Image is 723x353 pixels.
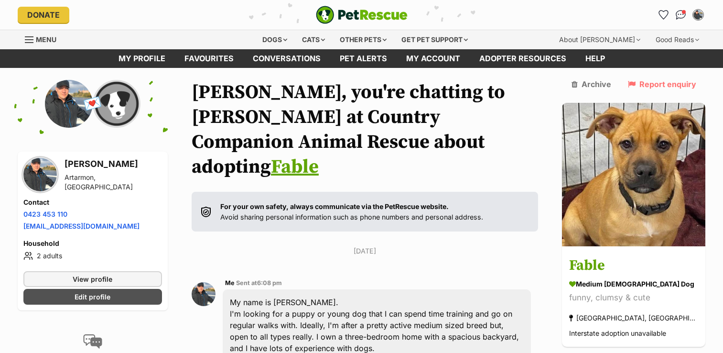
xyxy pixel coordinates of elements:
p: Avoid sharing personal information such as phone numbers and personal address. [220,201,483,222]
a: PetRescue [316,6,408,24]
img: Richard Gray profile pic [192,282,216,306]
div: funny, clumsy & cute [569,291,698,304]
span: 💌 [82,93,103,114]
span: Me [225,279,235,287]
a: Conversations [673,7,689,22]
img: Country Companion Animal Rescue profile pic [93,80,140,128]
div: About [PERSON_NAME] [552,30,647,49]
a: Fable [271,155,319,179]
a: Fable medium [DEMOGRAPHIC_DATA] Dog funny, clumsy & cute [GEOGRAPHIC_DATA], [GEOGRAPHIC_DATA] Int... [562,248,705,347]
span: Interstate adoption unavailable [569,329,666,337]
div: Get pet support [395,30,475,49]
a: View profile [23,271,162,287]
ul: Account quick links [656,7,706,22]
img: chat-41dd97257d64d25036548639549fe6c8038ab92f7586957e7f3b1b290dea8141.svg [676,10,686,20]
img: Richard Gray profile pic [693,10,703,20]
a: Archive [572,80,611,88]
h1: [PERSON_NAME], you're chatting to [PERSON_NAME] at Country Companion Animal Rescue about adopting [192,80,539,179]
div: medium [DEMOGRAPHIC_DATA] Dog [569,279,698,289]
span: Edit profile [75,292,110,302]
a: My profile [109,49,175,68]
span: Sent at [236,279,282,287]
strong: For your own safety, always communicate via the PetRescue website. [220,202,449,210]
a: Adopter resources [470,49,576,68]
li: 2 adults [23,250,162,262]
img: Fable [562,103,705,246]
a: Pet alerts [330,49,397,68]
a: Donate [18,7,69,23]
span: Menu [36,35,56,44]
h4: Contact [23,198,162,207]
h3: [PERSON_NAME] [65,157,162,171]
span: View profile [73,274,112,284]
img: conversation-icon-4a6f8262b818ee0b60e3300018af0b2d0b884aa5de6e9bcb8d3d4eeb1a70a7c4.svg [83,334,102,349]
a: My account [397,49,470,68]
div: Cats [295,30,332,49]
a: [EMAIL_ADDRESS][DOMAIN_NAME] [23,222,140,230]
div: Good Reads [649,30,706,49]
p: [DATE] [192,246,539,256]
div: Artarmon, [GEOGRAPHIC_DATA] [65,173,162,192]
a: conversations [243,49,330,68]
button: My account [691,7,706,22]
a: 0423 453 110 [23,210,67,218]
span: 6:08 pm [257,279,282,287]
a: Help [576,49,615,68]
a: Report enquiry [628,80,696,88]
div: Dogs [256,30,294,49]
div: Other pets [333,30,393,49]
div: [GEOGRAPHIC_DATA], [GEOGRAPHIC_DATA] [569,311,698,324]
a: Menu [25,30,63,47]
img: Richard Gray profile pic [23,158,57,191]
img: Richard Gray profile pic [45,80,93,128]
a: Favourites [175,49,243,68]
a: Favourites [656,7,671,22]
h3: Fable [569,255,698,276]
img: logo-e224e6f780fb5917bec1dbf3a21bbac754714ae5b6737aabdf751b685950b380.svg [316,6,408,24]
a: Edit profile [23,289,162,305]
h4: Household [23,239,162,248]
